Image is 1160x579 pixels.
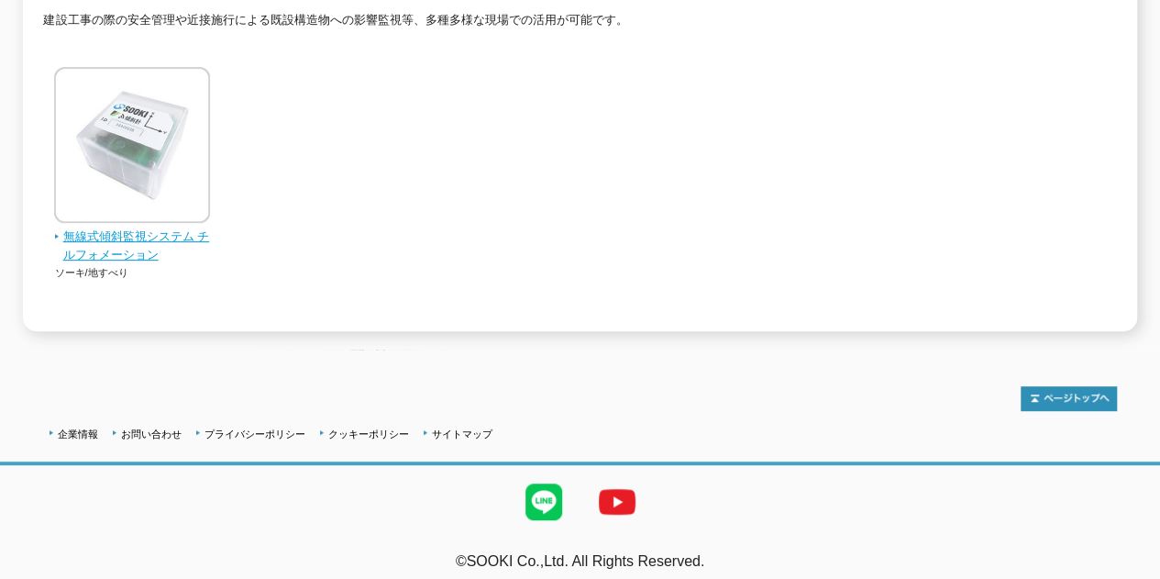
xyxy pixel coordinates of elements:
a: クッキーポリシー [328,429,409,440]
img: LINE [507,465,580,539]
img: 無線式傾斜監視システム チルフォメーション [54,67,210,228]
p: ソーキ/地すべり [54,265,211,281]
p: 建設工事の際の安全管理や近接施行による既設構造物への影響監視等、多種多様な現場での活用が可能です。 [43,11,1116,39]
img: トップページへ [1021,386,1117,411]
a: プライバシーポリシー [204,429,305,440]
a: 無線式傾斜監視システム チルフォメーション [54,210,211,265]
a: 企業情報 [58,429,98,440]
a: サイトマップ [432,429,492,440]
a: お問い合わせ [121,429,182,440]
span: 無線式傾斜監視システム チルフォメーション [54,228,211,266]
img: YouTube [580,465,654,539]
